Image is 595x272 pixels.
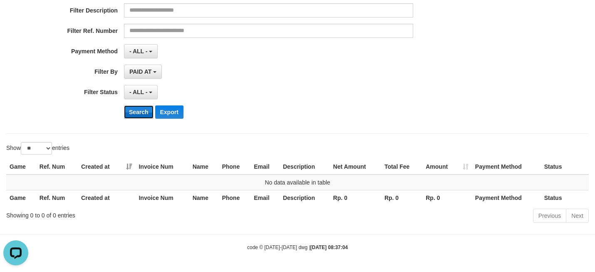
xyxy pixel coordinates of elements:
th: Game [6,190,36,205]
button: - ALL - [124,44,158,58]
th: Rp. 0 [422,190,472,205]
span: - ALL - [129,89,148,95]
th: Ref. Num [36,190,78,205]
th: Ref. Num [36,159,78,175]
div: Showing 0 to 0 of 0 entries [6,208,242,220]
th: Payment Method [472,190,541,205]
a: Previous [533,209,566,223]
th: Created at [78,190,135,205]
th: Email [250,159,280,175]
th: Game [6,159,36,175]
th: Total Fee [381,159,422,175]
th: Email [250,190,280,205]
th: Status [541,190,589,205]
select: Showentries [21,142,52,155]
th: Invoice Num [135,159,189,175]
th: Phone [218,159,250,175]
th: Rp. 0 [381,190,422,205]
span: - ALL - [129,48,148,55]
th: Name [189,190,219,205]
button: PAID AT [124,65,162,79]
button: - ALL - [124,85,158,99]
th: Description [280,159,330,175]
th: Net Amount [330,159,381,175]
th: Created at: activate to sort column ascending [78,159,135,175]
small: code © [DATE]-[DATE] dwg | [247,245,348,250]
button: Search [124,105,154,119]
th: Payment Method [472,159,541,175]
button: Export [155,105,183,119]
th: Invoice Num [135,190,189,205]
th: Status [541,159,589,175]
span: PAID AT [129,68,151,75]
label: Show entries [6,142,69,155]
th: Name [189,159,219,175]
th: Description [280,190,330,205]
td: No data available in table [6,175,589,190]
th: Phone [218,190,250,205]
strong: [DATE] 08:37:04 [310,245,348,250]
th: Amount: activate to sort column ascending [422,159,472,175]
a: Next [566,209,589,223]
button: Open LiveChat chat widget [3,3,28,28]
th: Rp. 0 [330,190,381,205]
